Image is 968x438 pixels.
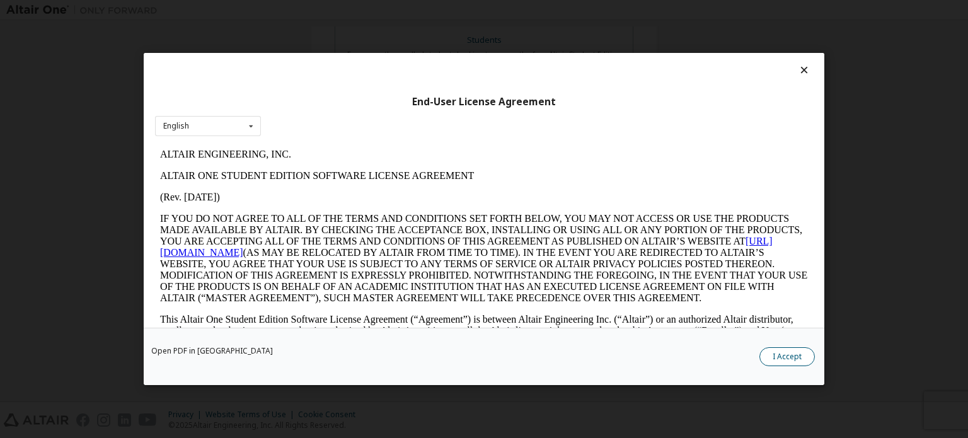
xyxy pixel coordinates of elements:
a: Open PDF in [GEOGRAPHIC_DATA] [151,347,273,355]
p: ALTAIR ONE STUDENT EDITION SOFTWARE LICENSE AGREEMENT [5,26,653,38]
div: End-User License Agreement [155,96,813,108]
p: IF YOU DO NOT AGREE TO ALL OF THE TERMS AND CONDITIONS SET FORTH BELOW, YOU MAY NOT ACCESS OR USE... [5,69,653,160]
p: ALTAIR ENGINEERING, INC. [5,5,653,16]
div: English [163,122,189,130]
a: [URL][DOMAIN_NAME] [5,92,618,114]
button: I Accept [759,347,815,366]
p: This Altair One Student Edition Software License Agreement (“Agreement”) is between Altair Engine... [5,170,653,216]
p: (Rev. [DATE]) [5,48,653,59]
